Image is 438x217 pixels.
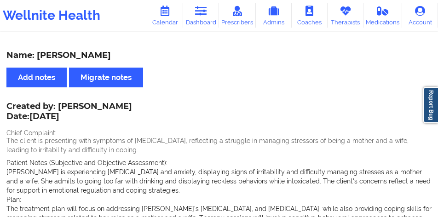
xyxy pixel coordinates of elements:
[183,3,219,28] a: Dashboard
[292,3,328,28] a: Coaches
[6,102,132,123] div: Created by: [PERSON_NAME]
[6,159,167,166] span: Patient Notes (Subjective and Objective Assessment):
[69,68,143,87] button: Migrate notes
[219,3,256,28] a: Prescribers
[328,3,363,28] a: Therapists
[256,3,292,28] a: Admins
[6,68,67,87] button: Add notes
[6,136,432,154] p: The client is presenting with symptoms of [MEDICAL_DATA], reflecting a struggle in managing stres...
[6,129,57,137] span: Chief Complaint:
[363,3,402,28] a: Medications
[423,87,438,123] a: Report Bug
[6,50,432,61] div: Name: [PERSON_NAME]
[6,167,432,195] p: [PERSON_NAME] is experiencing [MEDICAL_DATA] and anxiety, displaying signs of irritability and di...
[402,3,438,28] a: Account
[147,3,183,28] a: Calendar
[6,196,21,203] span: Plan:
[6,111,132,123] p: Date: [DATE]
